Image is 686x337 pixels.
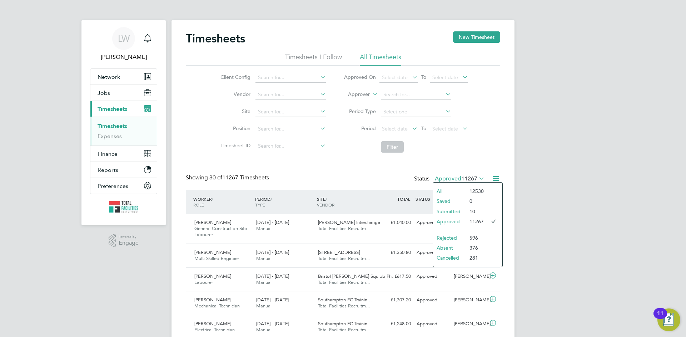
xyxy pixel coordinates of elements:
[98,106,127,112] span: Timesheets
[318,321,372,327] span: Southampton FC Trainin…
[433,196,466,206] li: Saved
[90,53,157,61] span: Louise Walsh
[119,240,139,246] span: Engage
[109,234,139,247] a: Powered byEngage
[255,141,326,151] input: Search for...
[657,313,663,323] div: 11
[318,327,371,333] span: Total Facilities Recruitm…
[657,308,680,331] button: Open Resource Center, 11 new notifications
[209,174,222,181] span: 30 of
[451,294,488,306] div: [PERSON_NAME]
[194,327,235,333] span: Electrical Technician
[90,27,157,61] a: LW[PERSON_NAME]
[466,216,484,226] li: 11267
[118,34,130,43] span: LW
[90,85,157,101] button: Jobs
[381,141,404,153] button: Filter
[194,303,240,309] span: Mechanical Technician
[344,74,376,80] label: Approved On
[90,201,157,213] a: Go to home page
[381,90,451,100] input: Search for...
[256,303,272,309] span: Manual
[90,117,157,145] div: Timesheets
[377,217,414,229] div: £1,040.00
[256,321,289,327] span: [DATE] - [DATE]
[209,174,269,181] span: 11267 Timesheets
[419,124,428,133] span: To
[256,273,289,279] span: [DATE] - [DATE]
[318,273,396,279] span: Bristol [PERSON_NAME] Squibb Ph…
[377,271,414,282] div: £617.50
[256,297,289,303] span: [DATE] - [DATE]
[98,73,120,80] span: Network
[433,206,466,216] li: Submitted
[186,31,245,46] h2: Timesheets
[461,175,477,182] span: 11267
[218,108,250,114] label: Site
[433,243,466,253] li: Absent
[377,294,414,306] div: £1,307.20
[466,253,484,263] li: 281
[433,186,466,196] li: All
[377,318,414,330] div: £1,248.00
[194,297,231,303] span: [PERSON_NAME]
[318,279,371,285] span: Total Facilities Recruitm…
[192,193,253,211] div: WORKER
[255,73,326,83] input: Search for...
[435,175,484,182] label: Approved
[419,72,428,82] span: To
[466,243,484,253] li: 376
[453,31,500,43] button: New Timesheet
[285,53,342,66] li: Timesheets I Follow
[414,174,486,184] div: Status
[98,167,118,173] span: Reports
[194,255,239,261] span: Multi Skilled Engineer
[414,217,451,229] div: Approved
[433,216,466,226] li: Approved
[344,108,376,114] label: Period Type
[253,193,315,211] div: PERIOD
[81,20,166,225] nav: Main navigation
[414,318,451,330] div: Approved
[318,297,372,303] span: Southampton FC Trainin…
[414,193,451,205] div: STATUS
[414,247,451,259] div: Approved
[194,279,213,285] span: Labourer
[90,162,157,178] button: Reports
[90,146,157,162] button: Finance
[451,271,488,282] div: [PERSON_NAME]
[317,202,334,208] span: VENDOR
[433,253,466,263] li: Cancelled
[414,271,451,282] div: Approved
[255,202,265,208] span: TYPE
[381,107,451,117] input: Select one
[218,142,250,149] label: Timesheet ID
[90,178,157,194] button: Preferences
[256,279,272,285] span: Manual
[451,318,488,330] div: [PERSON_NAME]
[218,74,250,80] label: Client Config
[255,124,326,134] input: Search for...
[90,101,157,117] button: Timesheets
[109,201,138,213] img: tfrecruitment-logo-retina.png
[194,321,231,327] span: [PERSON_NAME]
[432,126,458,132] span: Select date
[315,193,377,211] div: SITE
[90,69,157,85] button: Network
[218,125,250,132] label: Position
[98,133,122,139] a: Expenses
[466,196,484,206] li: 0
[255,107,326,117] input: Search for...
[255,90,326,100] input: Search for...
[318,219,380,225] span: [PERSON_NAME] Interchange
[382,74,408,81] span: Select date
[98,123,127,129] a: Timesheets
[119,234,139,240] span: Powered by
[256,225,272,231] span: Manual
[432,74,458,81] span: Select date
[98,183,128,189] span: Preferences
[382,126,408,132] span: Select date
[212,196,213,202] span: /
[466,186,484,196] li: 12530
[98,150,118,157] span: Finance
